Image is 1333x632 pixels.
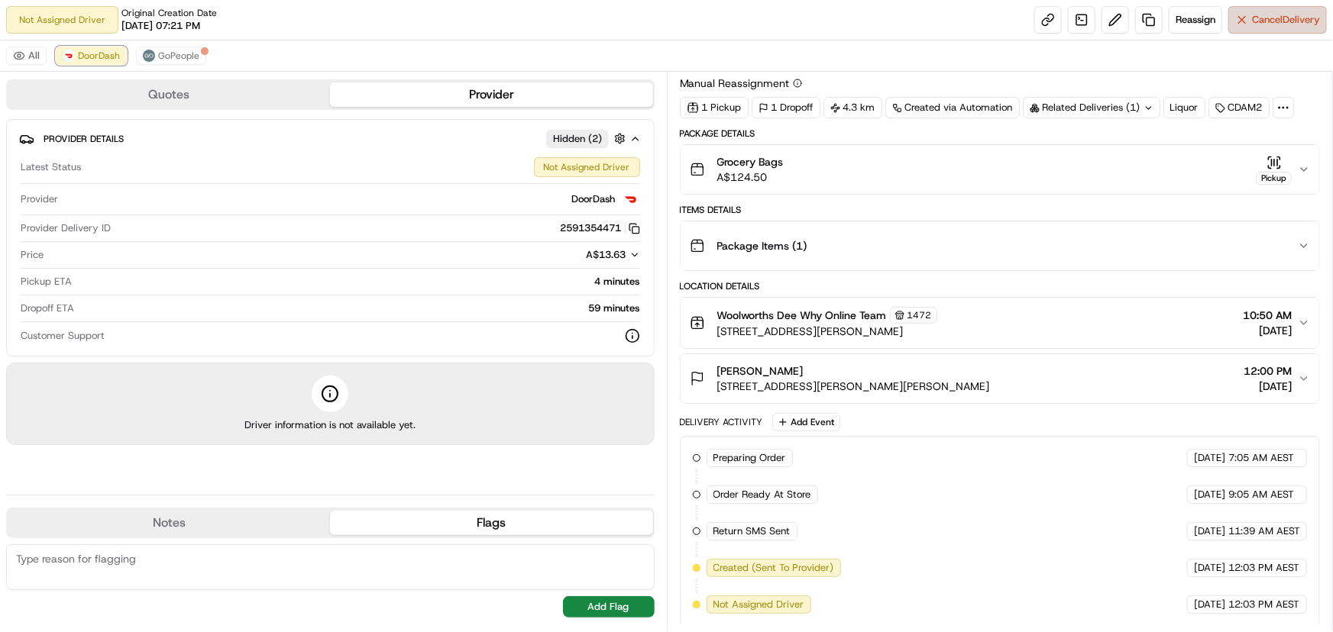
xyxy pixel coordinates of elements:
span: Price [21,248,44,262]
button: 2591354471 [561,221,640,235]
span: [DATE] [1194,524,1225,538]
div: CDAM2 [1208,97,1270,118]
div: 1 Pickup [680,97,749,118]
span: Driver information is not available yet. [244,418,416,432]
img: doordash_logo_v2.png [622,190,640,208]
div: 4 minutes [78,275,640,289]
button: Notes [8,511,330,535]
button: [PERSON_NAME][STREET_ADDRESS][PERSON_NAME][PERSON_NAME]12:00 PM[DATE] [681,354,1320,403]
div: 59 minutes [80,301,640,315]
button: Package Items (1) [681,221,1320,270]
span: Pickup ETA [21,275,72,289]
button: A$13.63 [506,248,640,262]
span: Package Items ( 1 ) [717,238,807,253]
span: Hidden ( 2 ) [553,132,602,146]
button: DoorDash [56,47,127,65]
button: Flags [330,511,652,535]
span: Created (Sent To Provider) [713,561,834,575]
span: Cancel Delivery [1252,13,1320,27]
button: Pickup [1256,155,1292,185]
div: Package Details [680,127,1321,140]
button: Manual Reassignment [680,76,802,91]
span: [DATE] [1194,561,1225,575]
button: Provider DetailsHidden (2) [19,126,642,151]
span: Customer Support [21,329,105,343]
button: Reassign [1169,6,1222,34]
span: 10:50 AM [1243,308,1292,323]
div: Location Details [680,280,1321,292]
span: Not Assigned Driver [713,598,804,611]
button: Quotes [8,82,330,107]
span: 9:05 AM AEST [1228,488,1294,501]
span: 12:00 PM [1244,363,1292,379]
span: [DATE] [1243,323,1292,338]
span: Reassign [1176,13,1215,27]
span: DoorDash [78,50,120,62]
span: [DATE] [1194,451,1225,465]
div: Delivery Activity [680,416,763,428]
span: Preparing Order [713,451,786,465]
button: Add Event [772,413,840,431]
span: Provider Details [44,133,124,145]
span: A$124.50 [717,169,784,185]
div: Items Details [680,204,1321,216]
span: [DATE] [1194,488,1225,501]
span: Dropoff ETA [21,301,74,315]
div: Pickup [1256,172,1292,185]
button: Provider [330,82,652,107]
span: 12:03 PM AEST [1228,598,1299,611]
span: 12:03 PM AEST [1228,561,1299,575]
div: 4.3 km [823,97,882,118]
span: GoPeople [158,50,199,62]
button: Grocery BagsA$124.50Pickup [681,145,1320,194]
img: gopeople_logo.png [143,50,155,62]
button: Add Flag [563,596,655,617]
span: [STREET_ADDRESS][PERSON_NAME][PERSON_NAME] [717,379,990,394]
span: DoorDash [572,192,616,206]
div: 1 Dropoff [752,97,820,118]
button: CancelDelivery [1228,6,1327,34]
span: [DATE] [1244,379,1292,394]
span: Order Ready At Store [713,488,811,501]
span: Provider Delivery ID [21,221,111,235]
span: Manual Reassignment [680,76,790,91]
div: Related Deliveries (1) [1023,97,1160,118]
span: Grocery Bags [717,154,784,169]
a: Created via Automation [885,97,1020,118]
span: [PERSON_NAME] [717,363,804,379]
button: Hidden (2) [546,129,629,148]
span: Original Creation Date [121,7,217,19]
span: Return SMS Sent [713,524,791,538]
img: doordash_logo_v2.png [63,50,75,62]
span: [STREET_ADDRESS][PERSON_NAME] [717,324,937,339]
span: [DATE] 07:21 PM [121,19,200,33]
span: 7:05 AM AEST [1228,451,1294,465]
div: Liquor [1163,97,1205,118]
span: A$13.63 [587,248,626,261]
button: Woolworths Dee Why Online Team1472[STREET_ADDRESS][PERSON_NAME]10:50 AM[DATE] [681,298,1320,348]
span: Latest Status [21,160,81,174]
span: Provider [21,192,58,206]
span: 11:39 AM AEST [1228,524,1300,538]
span: Woolworths Dee Why Online Team [717,308,887,323]
span: 1472 [908,309,932,321]
button: GoPeople [136,47,206,65]
span: [DATE] [1194,598,1225,611]
button: All [6,47,47,65]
